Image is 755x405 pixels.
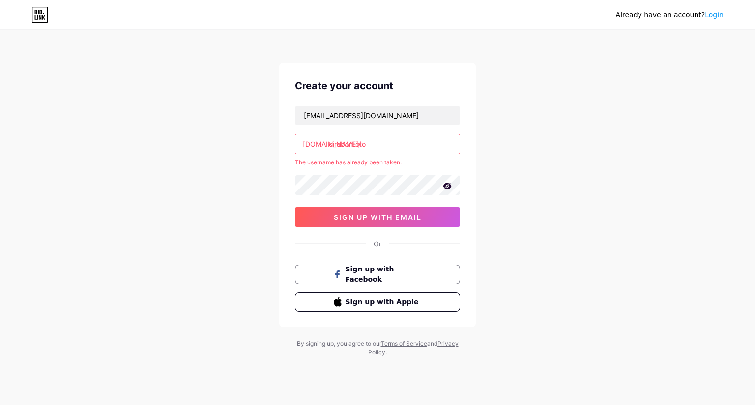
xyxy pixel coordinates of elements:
[295,265,460,284] button: Sign up with Facebook
[295,158,460,167] div: The username has already been taken.
[295,79,460,93] div: Create your account
[334,213,422,221] span: sign up with email
[616,10,724,20] div: Already have an account?
[295,134,460,154] input: username
[705,11,724,19] a: Login
[294,339,461,357] div: By signing up, you agree to our and .
[346,297,422,307] span: Sign up with Apple
[374,239,381,249] div: Or
[346,264,422,285] span: Sign up with Facebook
[295,207,460,227] button: sign up with email
[295,292,460,312] button: Sign up with Apple
[303,139,361,149] div: [DOMAIN_NAME]/
[295,106,460,125] input: Email
[381,340,427,347] a: Terms of Service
